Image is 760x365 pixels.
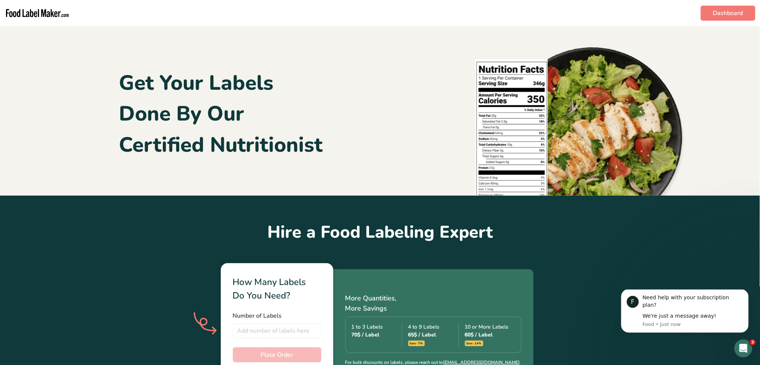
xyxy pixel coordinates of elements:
span: Save -7% [408,341,425,346]
a: Dashboard [701,6,756,21]
div: 4 to 9 Labels [408,323,459,347]
h1: Get Your Labels Done By Our Certified Nutritionist [119,68,322,161]
div: 65$ / Label [408,331,459,339]
p: Message from Food, sent Just now [33,32,133,38]
div: How Many Labels Do You Need? [233,275,321,302]
p: More Quantities, More Savings [345,293,522,314]
iframe: Intercom live chat [735,339,753,357]
span: 3 [750,339,756,345]
img: Food Label Maker [4,3,70,23]
div: Need help with your subscription plan? [33,5,133,19]
div: 10 or More Labels [465,323,515,347]
span: Save -14% [465,341,483,346]
button: Place Order [233,347,321,362]
img: header-img.b4fd922.png [464,32,689,196]
input: Add number of labels here [233,323,321,338]
div: We're just a message away! [33,23,133,30]
div: Profile image for Food [17,6,29,18]
iframe: Intercom notifications message [610,290,760,337]
div: Message content [33,5,133,30]
div: 60$ / Label [465,331,515,339]
span: Number of Labels [233,312,282,320]
span: Place Order [261,350,293,359]
div: 70$ / Label [352,331,402,339]
div: 1 to 3 Labels [352,323,402,347]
